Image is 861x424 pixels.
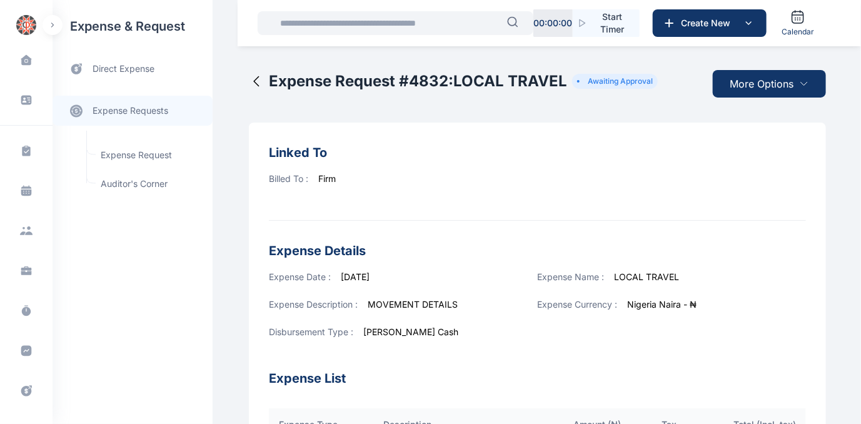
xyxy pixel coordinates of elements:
[269,71,567,91] h2: Expense Request # 4832 : LOCAL TRAVEL
[269,173,308,184] span: Billed To :
[782,27,814,37] span: Calendar
[538,271,605,282] span: Expense Name :
[777,4,819,42] a: Calendar
[573,9,640,37] button: Start Timer
[269,271,331,282] span: Expense Date :
[318,173,336,184] span: Firm
[93,172,206,196] a: Auditor's Corner
[269,326,353,337] span: Disbursement Type :
[577,76,653,86] li: Awaiting Approval
[269,353,806,388] h3: Expense List
[269,143,806,163] h3: Linked To
[363,326,458,337] span: [PERSON_NAME] Cash
[628,299,697,310] span: Nigeria Naira - ₦
[53,86,213,126] div: expense requests
[368,299,458,310] span: MOVEMENT DETAILS
[538,299,618,310] span: Expense Currency :
[595,11,630,36] span: Start Timer
[53,53,213,86] a: direct expense
[269,241,806,261] h3: Expense Details
[615,271,680,282] span: LOCAL TRAVEL
[533,17,572,29] p: 00 : 00 : 00
[249,60,658,103] button: Expense Request #4832:LOCAL TRAVELAwaiting Approval
[269,299,358,310] span: Expense Description :
[341,271,370,282] span: [DATE]
[53,96,213,126] a: expense requests
[93,63,154,76] span: direct expense
[93,143,206,167] a: Expense Request
[676,17,741,29] span: Create New
[730,76,794,91] span: More Options
[653,9,767,37] button: Create New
